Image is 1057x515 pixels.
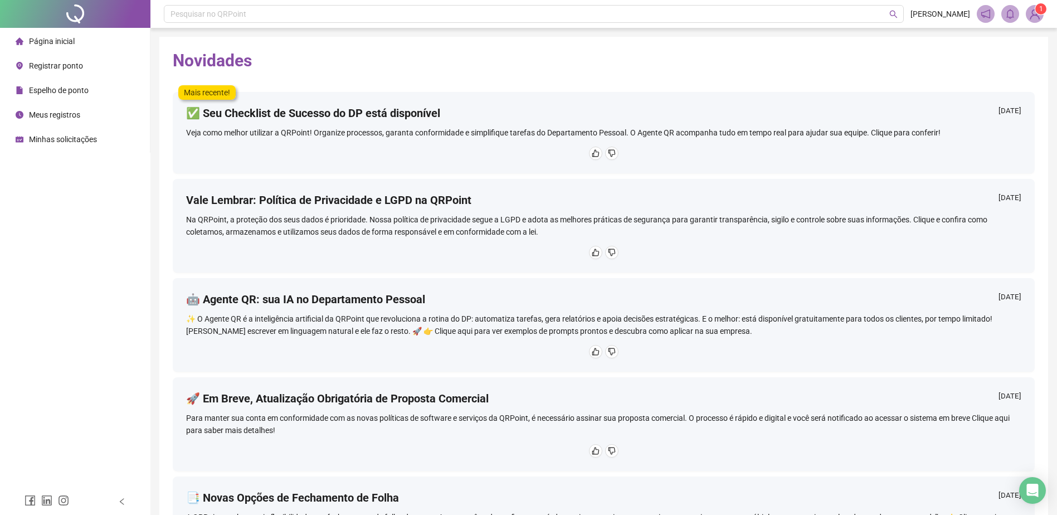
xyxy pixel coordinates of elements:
[592,447,600,455] span: like
[186,391,489,406] h4: 🚀 Em Breve, Atualização Obrigatória de Proposta Comercial
[186,127,1021,139] div: Veja como melhor utilizar a QRPoint! Organize processos, garanta conformidade e simplifique taref...
[29,37,75,46] span: Página inicial
[186,213,1021,238] div: Na QRPoint, a proteção dos seus dados é prioridade. Nossa política de privacidade segue a LGPD e ...
[1005,9,1015,19] span: bell
[592,249,600,256] span: like
[1035,3,1046,14] sup: Atualize o seu contato no menu Meus Dados
[118,498,126,506] span: left
[998,490,1021,504] div: [DATE]
[16,86,23,94] span: file
[1019,477,1046,504] div: Open Intercom Messenger
[592,149,600,157] span: like
[29,61,83,70] span: Registrar ponto
[186,105,440,121] h4: ✅ Seu Checklist de Sucesso do DP está disponível
[910,8,970,20] span: [PERSON_NAME]
[998,391,1021,405] div: [DATE]
[16,111,23,119] span: clock-circle
[186,291,425,307] h4: 🤖 Agente QR: sua IA no Departamento Pessoal
[29,86,89,95] span: Espelho de ponto
[173,50,1035,71] h2: Novidades
[998,291,1021,305] div: [DATE]
[16,135,23,143] span: schedule
[1039,5,1043,13] span: 1
[41,495,52,506] span: linkedin
[178,85,236,100] label: Mais recente!
[16,62,23,70] span: environment
[29,110,80,119] span: Meus registros
[608,249,616,256] span: dislike
[608,149,616,157] span: dislike
[186,192,471,208] h4: Vale Lembrar: Política de Privacidade e LGPD na QRPoint
[186,313,1021,337] div: ✨ O Agente QR é a inteligência artificial da QRPoint que revoluciona a rotina do DP: automatiza t...
[981,9,991,19] span: notification
[16,37,23,45] span: home
[58,495,69,506] span: instagram
[186,490,399,506] h4: 📑 Novas Opções de Fechamento de Folha
[592,348,600,356] span: like
[998,192,1021,206] div: [DATE]
[1026,6,1043,22] img: 89977
[889,10,898,18] span: search
[25,495,36,506] span: facebook
[186,412,1021,436] div: Para manter sua conta em conformidade com as novas políticas de software e serviços da QRPoint, é...
[608,348,616,356] span: dislike
[29,135,97,144] span: Minhas solicitações
[608,447,616,455] span: dislike
[998,105,1021,119] div: [DATE]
